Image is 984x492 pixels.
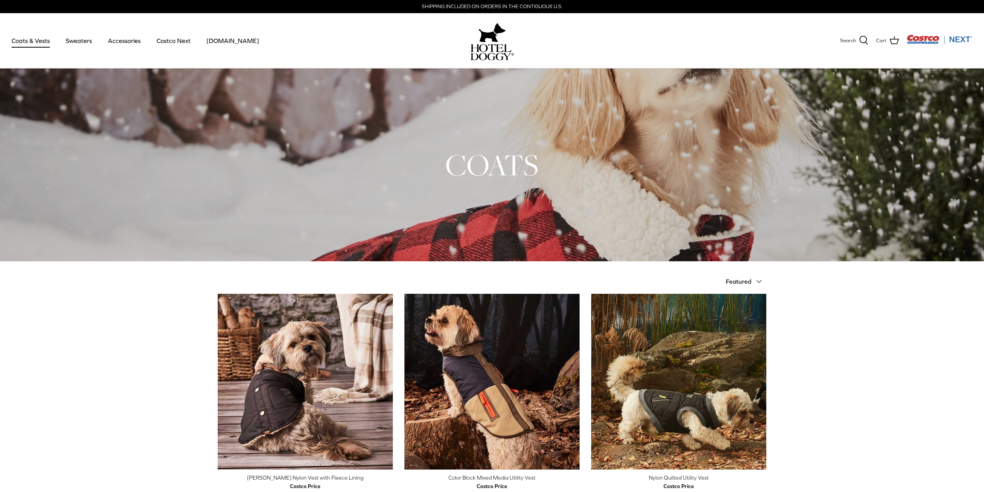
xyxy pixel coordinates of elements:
div: Color Block Mixed Media Utility Vest [404,473,580,482]
a: Cart [876,36,899,46]
div: Costco Price [477,482,507,490]
a: Sweaters [59,27,99,54]
a: hoteldoggy.com hoteldoggycom [471,21,514,60]
div: Costco Price [290,482,321,490]
span: Search [840,37,856,45]
a: Melton Nylon Vest with Fleece Lining [218,294,393,469]
span: Cart [876,37,887,45]
a: Accessories [101,27,148,54]
span: Featured [726,278,751,285]
div: [PERSON_NAME] Nylon Vest with Fleece Lining [218,473,393,482]
img: Costco Next [907,34,972,44]
h1: COATS [218,146,767,184]
a: Costco Next [150,27,198,54]
a: Search [840,36,868,46]
img: hoteldoggycom [471,44,514,60]
a: Nylon Quilted Utility Vest [591,294,766,469]
a: Coats & Vests [5,27,57,54]
a: Visit Costco Next [907,39,972,45]
button: Featured [726,273,767,290]
a: [DOMAIN_NAME] [200,27,266,54]
div: Nylon Quilted Utility Vest [591,473,766,482]
img: tan dog wearing a blue & brown vest [404,294,580,469]
div: Costco Price [663,482,694,490]
a: Color Block Mixed Media Utility Vest [404,294,580,469]
img: hoteldoggy.com [479,21,506,44]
